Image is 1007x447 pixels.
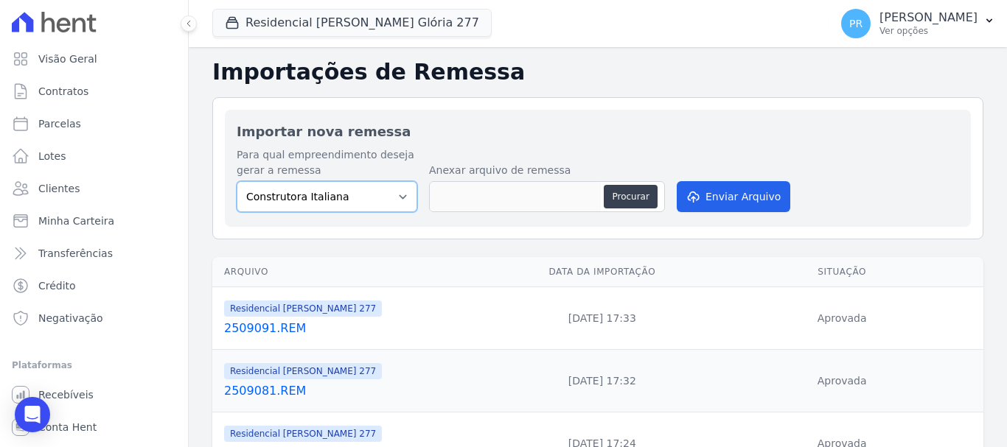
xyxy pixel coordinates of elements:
[224,363,382,379] span: Residencial [PERSON_NAME] 277
[38,116,81,131] span: Parcelas
[38,84,88,99] span: Contratos
[38,420,97,434] span: Conta Hent
[38,181,80,196] span: Clientes
[677,181,790,212] button: Enviar Arquivo
[879,25,978,37] p: Ver opções
[6,141,182,171] a: Lotes
[6,412,182,442] a: Conta Hent
[6,239,182,268] a: Transferências
[700,257,983,287] th: Situação
[6,380,182,409] a: Recebíveis
[38,52,97,66] span: Visão Geral
[879,10,978,25] p: [PERSON_NAME]
[6,109,182,138] a: Parcelas
[12,356,176,374] div: Plataformas
[503,287,700,350] td: [DATE] 17:33
[6,271,182,300] a: Crédito
[6,206,182,236] a: Minha Carteira
[38,214,114,228] span: Minha Carteira
[237,122,959,141] h2: Importar nova remessa
[6,174,182,203] a: Clientes
[700,287,983,350] td: Aprovada
[429,163,665,178] label: Anexar arquivo de remessa
[604,185,657,208] button: Procurar
[849,18,863,29] span: PR
[15,397,50,432] div: Open Intercom Messenger
[212,257,503,287] th: Arquivo
[6,77,182,106] a: Contratos
[700,350,983,412] td: Aprovada
[38,149,66,163] span: Lotes
[224,426,382,442] span: Residencial [PERSON_NAME] 277
[212,9,492,37] button: Residencial [PERSON_NAME] Glória 277
[503,350,700,412] td: [DATE] 17:32
[6,303,182,333] a: Negativação
[503,257,700,287] th: Data da Importação
[237,147,417,178] label: Para qual empreendimento deseja gerar a remessa
[224,300,382,317] span: Residencial [PERSON_NAME] 277
[224,320,498,337] a: 2509091.REM
[38,311,103,325] span: Negativação
[38,278,76,293] span: Crédito
[829,3,1007,44] button: PR [PERSON_NAME] Ver opções
[38,246,113,261] span: Transferências
[212,59,983,85] h2: Importações de Remessa
[6,44,182,74] a: Visão Geral
[38,387,94,402] span: Recebíveis
[224,382,498,400] a: 2509081.REM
